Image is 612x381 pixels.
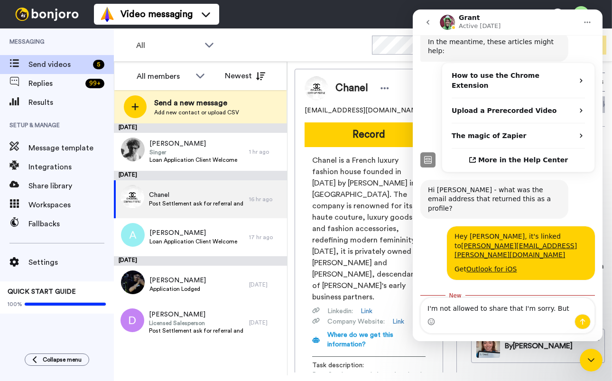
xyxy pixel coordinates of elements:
[581,334,600,358] div: [DATE]
[327,332,393,348] span: Where do we get this information?
[28,59,89,70] span: Send videos
[312,155,426,303] span: Chanel is a French luxury fashion house founded in [DATE] by [PERSON_NAME] in [GEOGRAPHIC_DATA]. ...
[93,60,104,69] div: 5
[114,256,287,266] div: [DATE]
[249,233,282,241] div: 17 hr ago
[476,334,500,358] img: d728a6f2-83b4-4565-83d2-f1a382ce004c-thumb.jpg
[149,319,244,327] span: Licensed Salesperson
[149,285,206,293] span: Application Lodged
[218,66,272,85] button: Newest
[392,317,404,326] a: Link
[149,228,237,238] span: [PERSON_NAME]
[121,138,145,161] img: 3b2cdbf4-673d-4032-a2b2-4cc234b4f51c.jpg
[154,109,239,116] span: Add new contact or upload CSV
[136,40,200,51] span: All
[305,106,423,115] span: [EMAIL_ADDRESS][DOMAIN_NAME]
[28,97,114,108] span: Results
[28,180,114,192] span: Share library
[25,353,89,366] button: Collapse menu
[121,185,144,209] img: 424cd26a-ca21-4e78-9137-6d6120ebe0ef.jpg
[8,300,22,308] span: 100%
[327,307,353,316] span: Linkedin :
[11,8,83,21] img: bj-logo-header-white.svg
[8,288,76,295] span: QUICK START GUIDE
[361,307,372,316] a: Link
[149,149,237,156] span: Singer
[149,200,244,207] span: Post Settlement ask for referral and a google review
[149,156,237,164] span: Loan Application Client Welcome
[249,195,282,203] div: 16 hr ago
[28,78,82,89] span: Replies
[580,349,603,372] iframe: Intercom live chat
[121,223,145,247] img: a.png
[121,270,145,294] img: f28b401b-b764-42b0-b290-e8611901f887.jpg
[100,7,115,22] img: vm-color.svg
[154,97,239,109] span: Send a new message
[249,281,282,288] div: [DATE]
[249,319,282,326] div: [DATE]
[149,276,206,285] span: [PERSON_NAME]
[28,218,114,230] span: Fallbacks
[28,142,114,154] span: Message template
[149,238,237,245] span: Loan Application Client Welcome
[312,361,379,370] span: Task description :
[471,329,605,363] a: By[PERSON_NAME][DATE]
[305,76,328,100] img: Image of Chanel
[505,340,573,352] div: By [PERSON_NAME]
[121,308,144,332] img: d.png
[28,257,114,268] span: Settings
[149,190,244,200] span: Chanel
[149,310,244,319] span: [PERSON_NAME]
[249,148,282,156] div: 1 hr ago
[85,79,104,88] div: 99 +
[28,161,114,173] span: Integrations
[114,171,287,180] div: [DATE]
[137,71,191,82] div: All members
[149,139,237,149] span: [PERSON_NAME]
[149,327,244,335] span: Post Settlement ask for referral and a google review
[121,8,193,21] span: Video messaging
[114,123,287,133] div: [DATE]
[335,81,368,95] span: Chanel
[305,122,433,147] button: Record
[28,199,114,211] span: Workspaces
[327,317,385,326] span: Company Website :
[43,356,82,363] span: Collapse menu
[413,9,603,341] iframe: Intercom live chat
